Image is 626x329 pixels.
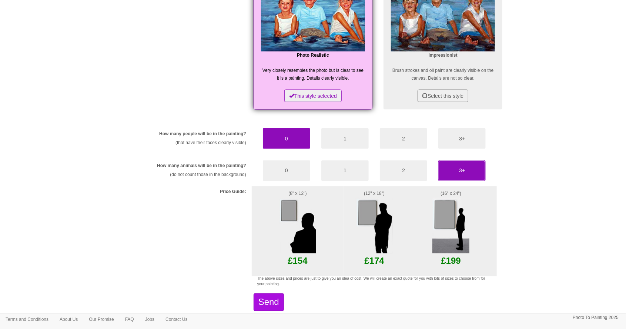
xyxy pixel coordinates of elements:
[257,276,492,287] p: The above sizes and prices are just to give you an idea of cost. We will create an exact quote fo...
[263,128,310,149] button: 0
[321,128,369,149] button: 1
[349,253,399,269] p: £174
[418,90,468,102] button: Select this style
[157,163,246,169] label: How many animals will be in the painting?
[159,131,246,137] label: How many people will be in the painting?
[349,190,399,198] p: (12" x 18")
[380,128,427,149] button: 2
[411,190,492,198] p: (16" x 24")
[135,139,246,147] p: (that have their faces clearly visible)
[356,198,393,253] img: Example size of a Midi painting
[83,314,119,325] a: Our Promise
[254,293,284,311] button: Send
[261,51,365,59] p: Photo Realistic
[279,198,316,253] img: Example size of a small painting
[411,253,492,269] p: £199
[261,67,365,82] p: Very closely resembles the photo but is clear to see it is a painting. Details clearly visible.
[140,314,160,325] a: Jobs
[321,160,369,181] button: 1
[380,160,427,181] button: 2
[438,160,486,181] button: 3+
[391,67,495,82] p: Brush strokes and oil paint are clearly visible on the canvas. Details are not so clear.
[573,314,619,322] p: Photo To Painting 2025
[257,190,338,198] p: (8" x 12")
[263,160,310,181] button: 0
[120,314,140,325] a: FAQ
[438,128,486,149] button: 3+
[220,189,246,195] label: Price Guide:
[391,51,495,59] p: Impressionist
[257,253,338,269] p: £154
[54,314,83,325] a: About Us
[284,90,342,102] button: This style selected
[135,171,246,179] p: (do not count those in the background)
[432,198,469,253] img: Example size of a large painting
[160,314,193,325] a: Contact Us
